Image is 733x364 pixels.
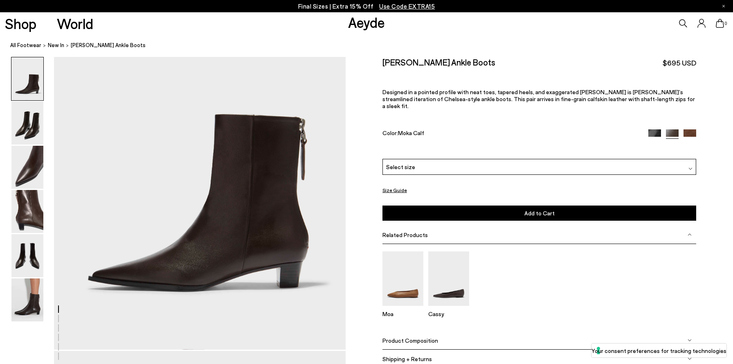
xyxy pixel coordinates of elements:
[524,210,555,217] span: Add to Cart
[298,1,435,11] p: Final Sizes | Extra 15% Off
[663,58,696,68] span: $695 USD
[724,21,728,26] span: 0
[398,129,424,136] span: Moka Calf
[10,41,41,50] a: All Footwear
[382,355,432,362] span: Shipping + Returns
[379,2,435,10] span: Navigate to /collections/ss25-final-sizes
[428,251,469,306] img: Cassy Pointed-Toe Flats
[5,16,36,31] a: Shop
[11,234,43,277] img: Harriet Pointed Ankle Boots - Image 5
[382,337,438,344] span: Product Composition
[11,57,43,100] img: Harriet Pointed Ankle Boots - Image 1
[428,310,469,317] p: Cassy
[688,233,692,237] img: svg%3E
[688,338,692,342] img: svg%3E
[48,41,64,50] a: New In
[11,102,43,145] img: Harriet Pointed Ankle Boots - Image 2
[382,129,638,139] div: Color:
[382,185,407,195] button: Size Guide
[11,278,43,321] img: Harriet Pointed Ankle Boots - Image 6
[386,163,415,171] span: Select size
[10,34,733,57] nav: breadcrumb
[382,310,423,317] p: Moa
[11,190,43,233] img: Harriet Pointed Ankle Boots - Image 4
[591,346,726,355] label: Your consent preferences for tracking technologies
[382,300,423,317] a: Moa Pointed-Toe Flats Moa
[382,88,697,109] p: Designed in a pointed profile with neat toes, tapered heels, and exaggerated [PERSON_NAME] is [PE...
[591,344,726,357] button: Your consent preferences for tracking technologies
[688,357,692,361] img: svg%3E
[716,19,724,28] a: 0
[382,231,428,238] span: Related Products
[48,42,64,48] span: New In
[382,251,423,306] img: Moa Pointed-Toe Flats
[382,206,697,221] button: Add to Cart
[348,14,385,31] a: Aeyde
[71,41,146,50] span: [PERSON_NAME] Ankle Boots
[428,300,469,317] a: Cassy Pointed-Toe Flats Cassy
[688,167,693,171] img: svg%3E
[382,57,495,67] h2: [PERSON_NAME] Ankle Boots
[11,146,43,189] img: Harriet Pointed Ankle Boots - Image 3
[57,16,93,31] a: World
